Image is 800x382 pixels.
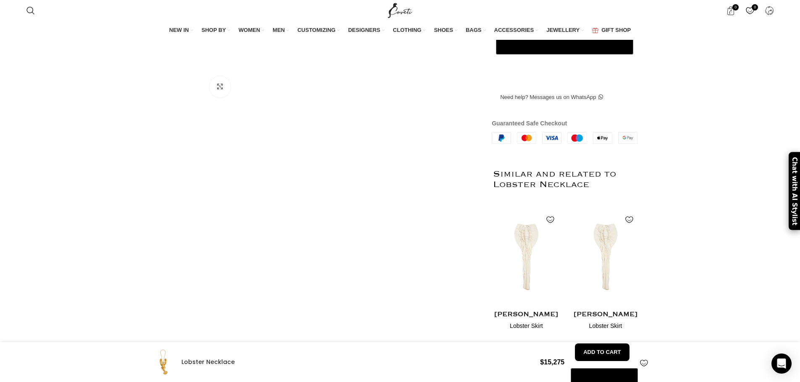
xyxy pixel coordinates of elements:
a: SHOES [434,22,457,39]
a: JEWELLERY [546,22,584,39]
span: 15,275 [540,359,564,366]
h2: Similar and related to Lobster Necklace [493,152,639,207]
a: DESIGNERS [348,22,385,39]
a: MEN [273,22,289,39]
a: BAGS [466,22,486,39]
img: Schiaparelli-Lobster-Skirt26067_nobg.png [493,207,560,307]
a: Site logo [386,7,414,13]
span: DESIGNERS [348,26,380,34]
span: 0 [732,4,739,10]
a: WOMEN [239,22,264,39]
span: CUSTOMIZING [297,26,336,34]
span: JEWELLERY [546,26,580,34]
span: CLOTHING [393,26,422,34]
span: $13970.00 [514,333,539,340]
a: GIFT SHOP [592,22,631,39]
span: BAGS [466,26,482,34]
button: Add to cart [575,343,629,361]
div: 2 / 2 [572,207,639,342]
span: $ [540,359,544,366]
span: SHOP BY [202,26,226,34]
div: My Wishlist [741,2,758,19]
a: 0 [741,2,758,19]
span: 0 [752,4,758,10]
span: ACCESSORIES [494,26,534,34]
span: WOMEN [239,26,260,34]
button: Pay with GPay [496,38,633,55]
a: ACCESSORIES [494,22,538,39]
div: Main navigation [22,22,778,39]
a: [PERSON_NAME] Lobster Skirt $13970.00 [493,307,560,342]
a: CLOTHING [393,22,426,39]
h4: Lobster Skirt [493,322,560,330]
a: SHOP BY [202,22,230,39]
strong: Guaranteed Safe Checkout [492,120,567,127]
h4: [PERSON_NAME] [572,309,639,320]
div: Open Intercom Messenger [771,353,792,374]
img: GiftBag [592,28,598,33]
span: $13970.00 [593,333,618,340]
span: SHOES [434,26,453,34]
h4: Lobster Necklace [181,358,534,366]
span: NEW IN [169,26,189,34]
h4: Lobster Skirt [572,322,639,330]
a: Search [22,2,39,19]
img: guaranteed-safe-checkout-bordered.j [492,132,637,144]
a: Need help? Messages us on WhatsApp [492,88,611,106]
iframe: Фрейм кнопок защищенного ускоренного оформления заказа [494,59,635,79]
a: NEW IN [169,22,193,39]
a: 0 [722,2,739,19]
div: 1 / 2 [493,207,560,342]
span: GIFT SHOP [601,26,631,34]
img: Schiaparelli-Lobster-Skirt94188_nobg.png [572,207,639,307]
a: [PERSON_NAME] Lobster Skirt $13970.00 [572,307,639,342]
h4: [PERSON_NAME] [493,309,560,320]
img: Lobster Necklace [150,348,177,376]
a: CUSTOMIZING [297,22,340,39]
span: MEN [273,26,285,34]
